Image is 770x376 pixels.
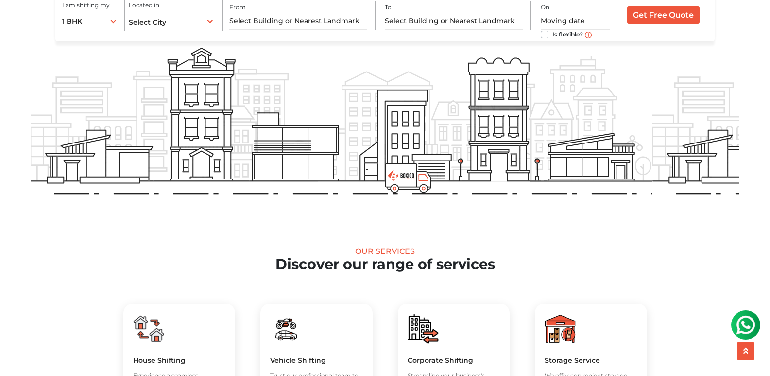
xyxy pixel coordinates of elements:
[133,356,226,365] h5: House Shifting
[62,17,82,26] span: 1 BHK
[737,342,754,360] button: scroll up
[270,356,363,365] h5: Vehicle Shifting
[408,313,439,344] img: boxigo_packers_and_movers_huge_savings
[229,3,246,12] label: From
[541,3,549,12] label: On
[270,313,301,344] img: boxigo_packers_and_movers_huge_savings
[408,356,500,365] h5: Corporate Shifting
[545,356,637,365] h5: Storage Service
[229,13,367,30] input: Select Building or Nearest Landmark
[62,1,110,10] label: I am shifting my
[133,313,164,344] img: boxigo_packers_and_movers_huge_savings
[385,163,431,193] img: boxigo_prackers_and_movers_truck
[129,18,166,27] span: Select City
[31,256,739,273] h2: Discover our range of services
[31,247,739,256] div: Our Services
[585,32,592,38] img: move_date_info
[541,13,610,30] input: Moving date
[385,3,392,12] label: To
[129,1,159,10] label: Located in
[545,313,576,344] img: boxigo_packers_and_movers_huge_savings
[385,13,523,30] input: Select Building or Nearest Landmark
[10,10,29,29] img: whatsapp-icon.svg
[627,6,700,24] input: Get Free Quote
[552,29,583,39] label: Is flexible?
